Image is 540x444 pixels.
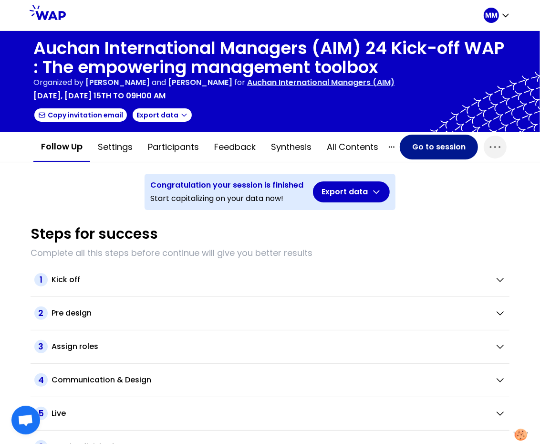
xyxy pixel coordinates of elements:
button: Follow up [33,132,90,162]
p: MM [485,11,498,20]
h2: Pre design [52,307,92,319]
p: Start capitalizing on your data now! [150,193,303,204]
span: 3 [34,340,48,353]
h2: Communication & Design [52,374,151,386]
h2: Assign roles [52,341,98,352]
span: [PERSON_NAME] [85,77,150,88]
p: Organized by [33,77,83,88]
button: 5Live [34,407,506,420]
h3: Congratulation your session is finished [150,180,303,191]
button: 3Assign roles [34,340,506,353]
p: [DATE], [DATE] 15th to 09h00 am [33,90,166,102]
p: for [234,77,245,88]
button: Copy invitation email [33,107,128,123]
button: Export data [313,181,390,202]
button: Feedback [207,133,263,161]
button: Go to session [400,135,478,159]
p: Auchan International Managers (AIM) [247,77,395,88]
button: Settings [90,133,140,161]
h2: Live [52,408,66,419]
h2: Kick off [52,274,80,285]
button: Participants [140,133,207,161]
h1: Steps for success [31,225,158,243]
button: 4Communication & Design [34,373,506,387]
span: 1 [34,273,48,286]
span: [PERSON_NAME] [168,77,232,88]
span: 5 [34,407,48,420]
h1: Auchan International Managers (AIM) 24 Kick-off WAP : The empowering management toolbox [33,39,507,77]
button: 2Pre design [34,307,506,320]
a: Ouvrir le chat [11,406,40,434]
p: Complete all this steps before continue will give you better results [31,246,509,260]
span: 4 [34,373,48,387]
button: Synthesis [263,133,319,161]
span: 2 [34,307,48,320]
p: and [85,77,232,88]
button: 1Kick off [34,273,506,286]
button: MM [484,8,510,23]
button: Export data [132,107,193,123]
button: All contents [319,133,386,161]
